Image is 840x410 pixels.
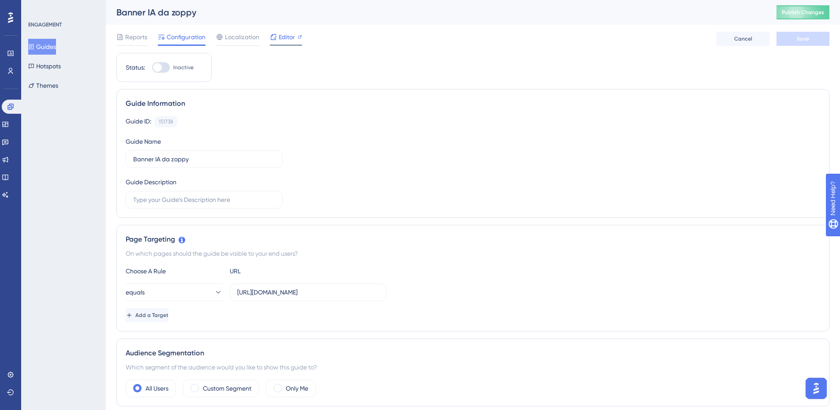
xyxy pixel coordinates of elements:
[717,32,769,46] button: Cancel
[126,283,223,301] button: equals
[126,308,168,322] button: Add a Target
[126,234,820,245] div: Page Targeting
[28,21,62,28] div: ENGAGEMENT
[203,383,251,394] label: Custom Segment
[230,266,327,276] div: URL
[279,32,295,42] span: Editor
[28,58,61,74] button: Hotspots
[126,177,176,187] div: Guide Description
[782,9,824,16] span: Publish Changes
[734,35,752,42] span: Cancel
[146,383,168,394] label: All Users
[126,62,145,73] div: Status:
[126,136,161,147] div: Guide Name
[126,116,151,127] div: Guide ID:
[135,312,168,319] span: Add a Target
[133,154,275,164] input: Type your Guide’s Name here
[803,375,829,402] iframe: UserGuiding AI Assistant Launcher
[125,32,147,42] span: Reports
[126,98,820,109] div: Guide Information
[116,6,754,19] div: Banner IA da zoppy
[777,5,829,19] button: Publish Changes
[225,32,259,42] span: Localization
[237,287,379,297] input: yourwebsite.com/path
[167,32,205,42] span: Configuration
[126,287,145,298] span: equals
[28,78,58,93] button: Themes
[126,266,223,276] div: Choose A Rule
[159,118,173,125] div: 151738
[777,32,829,46] button: Save
[286,383,308,394] label: Only Me
[126,362,820,373] div: Which segment of the audience would you like to show this guide to?
[21,2,55,13] span: Need Help?
[28,39,56,55] button: Guides
[173,64,194,71] span: Inactive
[126,348,820,358] div: Audience Segmentation
[133,195,275,205] input: Type your Guide’s Description here
[797,35,809,42] span: Save
[126,248,820,259] div: On which pages should the guide be visible to your end users?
